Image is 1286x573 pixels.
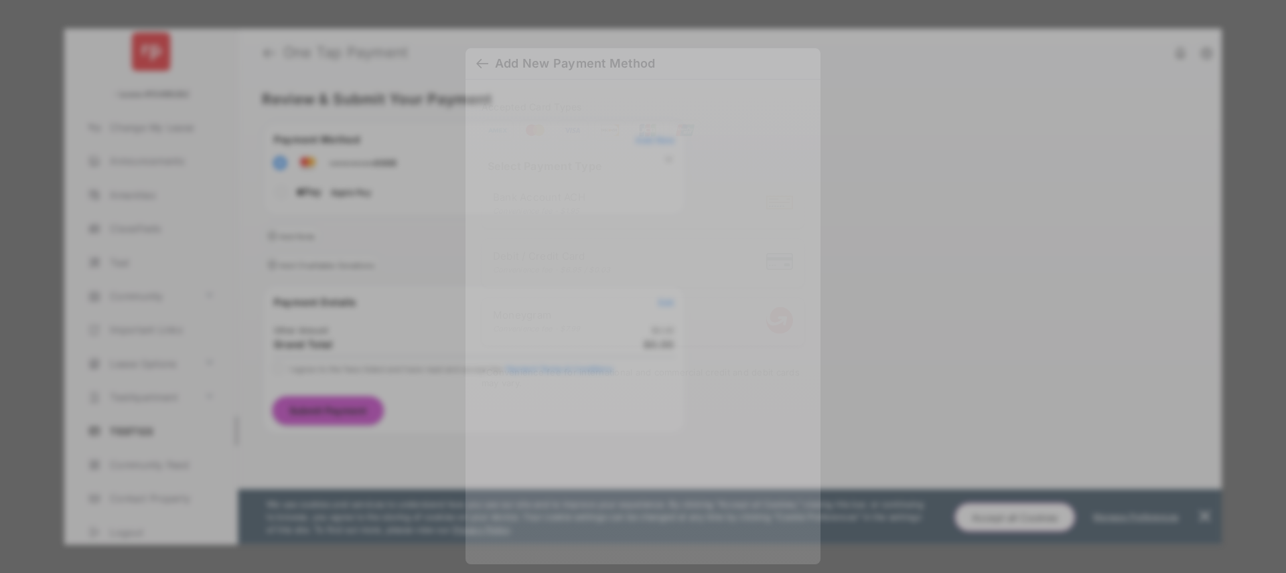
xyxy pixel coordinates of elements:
div: Convenience fee - $1.95 [493,206,585,216]
span: Bank Account ACH [493,191,585,203]
div: * Convenience fee for international and commercial credit and debit cards may vary. [482,367,804,391]
div: Convenience fee - $7.99 [493,324,581,333]
span: Moneygram [493,309,581,321]
div: Convenience fee - $6.95 / $0.03 [493,265,611,274]
span: Accepted Card Types [482,101,587,112]
div: Add New Payment Method [495,56,655,71]
span: Debit / Credit Card [493,250,611,262]
h4: Select Payment Type [482,159,804,173]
